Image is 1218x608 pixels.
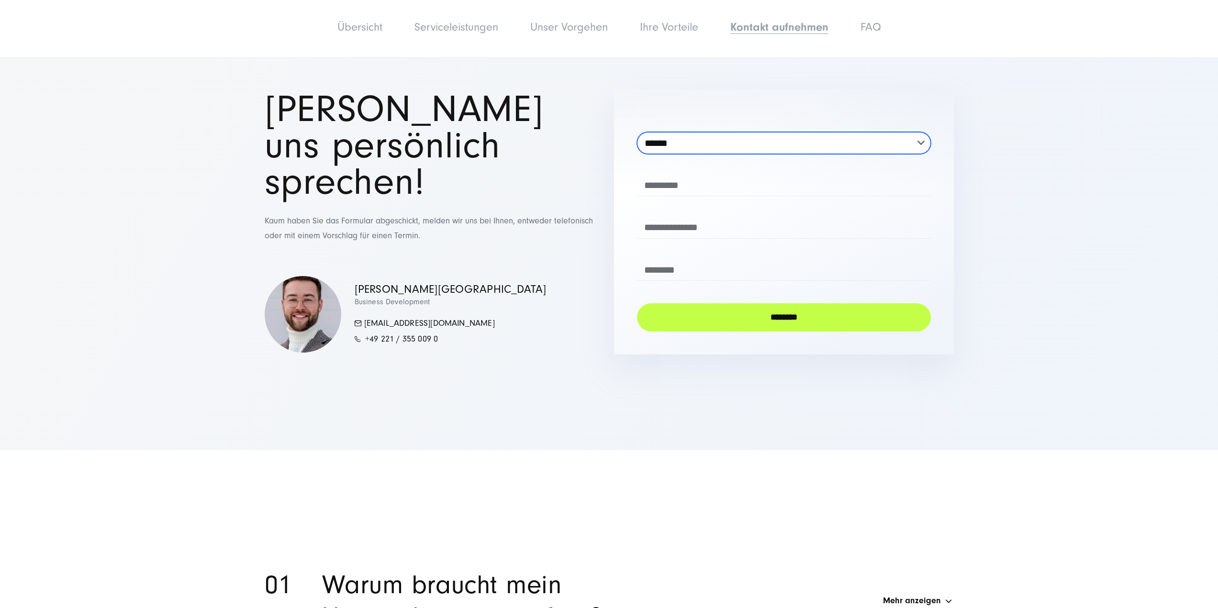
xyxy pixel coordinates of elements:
[414,21,498,33] a: Serviceleistungen
[355,334,438,344] a: +49 221 / 355 009 0
[730,21,828,33] a: Kontakt aufnehmen
[365,334,438,344] span: +49 221 / 355 009 0
[355,318,495,328] a: [EMAIL_ADDRESS][DOMAIN_NAME]
[337,21,382,33] a: Übersicht
[640,21,698,33] a: Ihre Vorteile
[530,21,608,33] a: Unser Vorgehen
[265,216,593,241] span: Kaum haben Sie das Formular abgeschickt, melden wir uns bei Ihnen, entweder telefonisch oder mit ...
[355,296,547,308] p: Business Development
[860,21,881,33] a: FAQ
[265,276,341,353] img: Florian-von-Waldthausen-570x570 1
[355,282,547,296] p: [PERSON_NAME][GEOGRAPHIC_DATA]
[265,91,604,200] h1: [PERSON_NAME] uns persönlich sprechen!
